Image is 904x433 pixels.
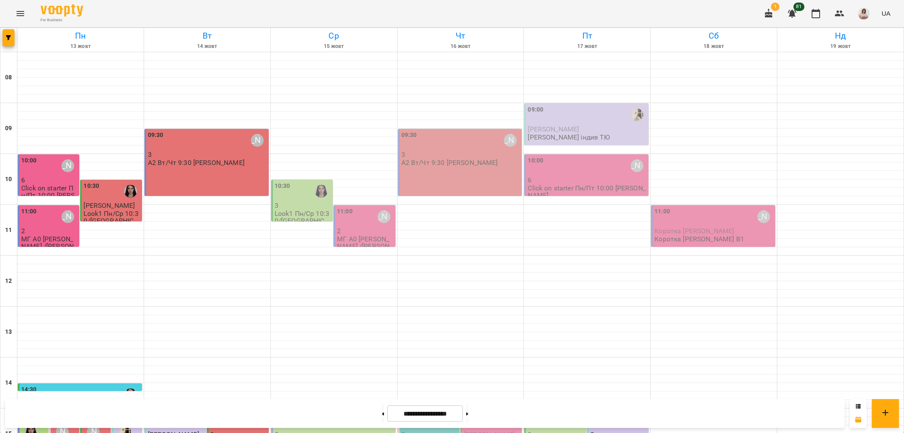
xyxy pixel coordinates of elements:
[21,156,37,165] label: 10:00
[631,159,643,172] div: Ольга Шинкаренко
[878,6,894,21] button: UA
[275,210,331,232] p: Look1 Пн/Ср 10:30/[GEOGRAPHIC_DATA]
[757,210,770,223] div: Ольга Шинкаренко
[5,73,12,82] h6: 08
[21,235,78,257] p: МГ А0 [PERSON_NAME] /[PERSON_NAME]
[148,159,245,166] p: А2 Вт/Чт 9:30 [PERSON_NAME]
[5,327,12,337] h6: 13
[83,182,99,191] label: 10:30
[337,235,393,257] p: МГ А0 [PERSON_NAME] /[PERSON_NAME]
[337,207,353,216] label: 11:00
[652,29,776,42] h6: Сб
[528,176,647,184] p: 6
[5,175,12,184] h6: 10
[779,42,902,50] h6: 19 жовт
[337,227,393,235] p: 2
[654,235,744,243] p: Коротка [PERSON_NAME] В1
[41,4,83,17] img: Voopty Logo
[401,151,520,158] p: 3
[148,131,164,140] label: 09:30
[61,210,74,223] div: Ольга Шинкаренко
[771,3,779,11] span: 1
[793,3,804,11] span: 81
[251,134,264,147] div: Ольга Шинкаренко
[401,131,417,140] label: 09:30
[504,134,517,147] div: Ольга Шинкаренко
[19,42,142,50] h6: 13 жовт
[83,210,140,232] p: Look1 Пн/Ср 10:30/[GEOGRAPHIC_DATA]
[528,156,543,165] label: 10:00
[275,182,290,191] label: 10:30
[525,42,649,50] h6: 17 жовт
[399,29,523,42] h6: Чт
[5,378,12,388] h6: 14
[21,385,37,394] label: 14:30
[652,42,776,50] h6: 18 жовт
[83,201,135,210] span: [PERSON_NAME]
[61,159,74,172] div: Ольга Шинкаренко
[525,29,649,42] h6: Пт
[275,202,331,209] p: 3
[21,176,78,184] p: 6
[631,109,643,121] img: Сидорук Тетяна
[858,8,870,20] img: a9a10fb365cae81af74a091d218884a8.jpeg
[272,42,396,50] h6: 15 жовт
[21,207,37,216] label: 11:00
[654,207,670,216] label: 11:00
[19,29,142,42] h6: Пн
[5,277,12,286] h6: 12
[10,3,31,24] button: Menu
[654,227,734,235] span: Коротка [PERSON_NAME]
[378,210,390,223] div: Ольга Шинкаренко
[124,388,137,401] img: Вікторія Матвійчук
[41,17,83,23] span: For Business
[145,42,269,50] h6: 14 жовт
[779,29,902,42] h6: Нд
[528,184,647,199] p: Click on starter Пн/Пт 10:00 [PERSON_NAME]
[21,227,78,235] p: 2
[399,42,523,50] h6: 16 жовт
[272,29,396,42] h6: Ср
[401,159,498,166] p: А2 Вт/Чт 9:30 [PERSON_NAME]
[528,125,579,133] span: [PERSON_NAME]
[5,226,12,235] h6: 11
[5,124,12,133] h6: 09
[528,105,543,115] label: 09:00
[528,134,609,141] p: [PERSON_NAME] індив ТЮ
[882,9,890,18] span: UA
[315,185,328,198] img: Вікторія Матвійчук
[21,184,78,207] p: Click on starter Пн/Пт 10:00 [PERSON_NAME]
[148,151,267,158] p: 3
[124,185,137,198] img: Вікторія Матвійчук
[145,29,269,42] h6: Вт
